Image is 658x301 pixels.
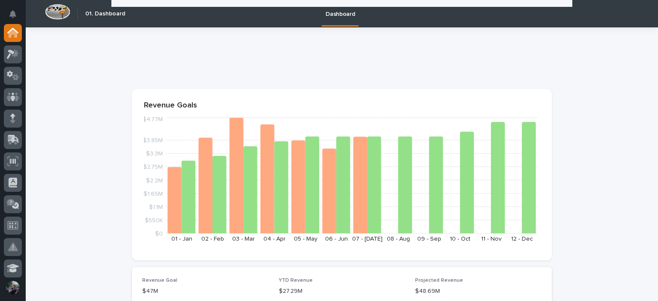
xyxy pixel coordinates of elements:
tspan: $2.75M [143,164,163,170]
h2: 01. Dashboard [85,10,125,18]
tspan: $1.65M [144,191,163,197]
p: $47M [142,287,269,296]
span: Revenue Goal [142,278,177,283]
div: Notifications [11,10,22,24]
text: 03 - Mar [232,236,255,242]
tspan: $3.3M [146,151,163,157]
span: YTD Revenue [279,278,313,283]
button: users-avatar [4,279,22,297]
text: 01 - Jan [171,236,192,242]
p: $48.69M [415,287,541,296]
tspan: $3.85M [143,137,163,143]
text: 05 - May [294,236,317,242]
p: Revenue Goals [144,101,540,110]
text: 06 - Jun [325,236,348,242]
tspan: $1.1M [149,204,163,210]
img: Workspace Logo [45,4,70,20]
text: 10 - Oct [450,236,470,242]
tspan: $550K [145,217,163,223]
tspan: $4.77M [143,116,163,122]
tspan: $2.2M [146,177,163,183]
tspan: $0 [155,231,163,237]
span: Projected Revenue [415,278,463,283]
text: 07 - [DATE] [352,236,383,242]
p: $27.29M [279,287,405,296]
text: 02 - Feb [201,236,224,242]
button: Notifications [4,5,22,23]
text: 12 - Dec [511,236,533,242]
text: 09 - Sep [417,236,441,242]
text: 04 - Apr [263,236,286,242]
text: 08 - Aug [387,236,410,242]
text: 11 - Nov [481,236,502,242]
